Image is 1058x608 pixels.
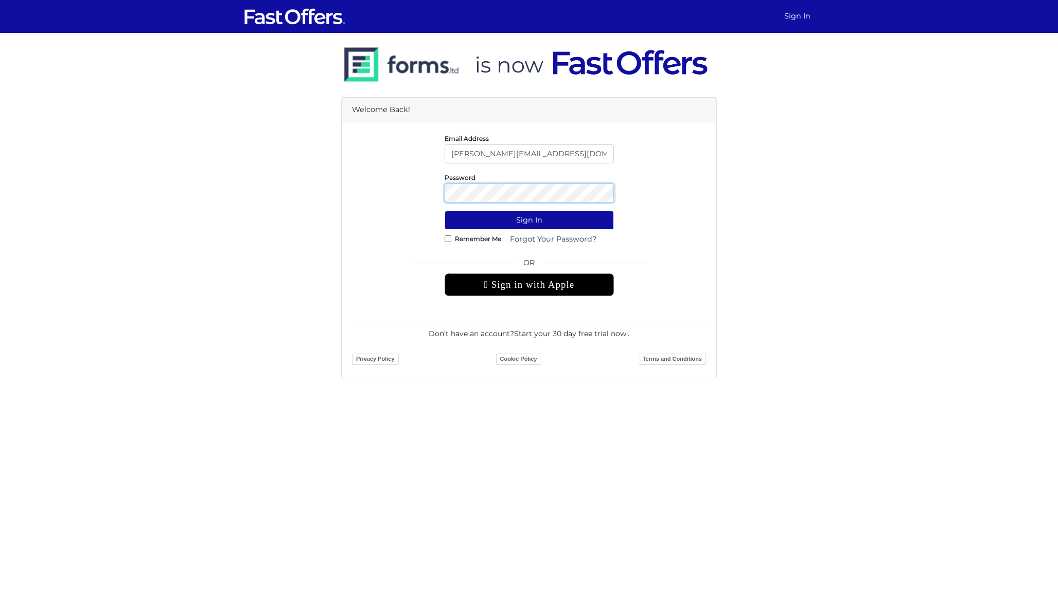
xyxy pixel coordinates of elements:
a: Terms and Conditions [639,354,706,365]
label: Password [445,176,475,179]
div: Sign in with Apple [445,273,614,296]
a: Privacy Policy [352,354,399,365]
a: Start your 30 day free trial now. [514,329,628,338]
span: OR [445,257,614,273]
input: E-Mail [445,144,614,163]
a: Cookie Policy [496,354,541,365]
a: Forgot Your Password? [503,230,603,249]
a: Sign In [780,6,815,26]
label: Remember Me [455,237,501,240]
button: Sign In [445,211,614,230]
label: Email Address [445,137,489,140]
div: Welcome Back! [342,98,716,122]
div: Don't have an account? . [352,321,706,339]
